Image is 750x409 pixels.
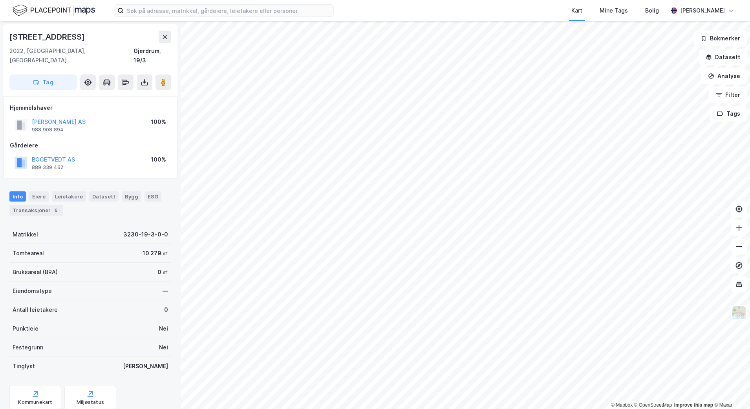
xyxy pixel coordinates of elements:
[13,4,95,17] img: logo.f888ab2527a4732fd821a326f86c7f29.svg
[13,249,44,258] div: Tomteareal
[9,46,134,65] div: 2022, [GEOGRAPHIC_DATA], [GEOGRAPHIC_DATA]
[123,362,168,371] div: [PERSON_NAME]
[159,343,168,352] div: Nei
[694,31,747,46] button: Bokmerker
[732,305,746,320] img: Z
[711,371,750,409] iframe: Chat Widget
[143,249,168,258] div: 10 279 ㎡
[52,191,86,202] div: Leietakere
[29,191,49,202] div: Eiere
[52,206,60,214] div: 6
[611,402,633,408] a: Mapbox
[634,402,672,408] a: OpenStreetMap
[710,106,747,122] button: Tags
[600,6,628,15] div: Mine Tags
[123,230,168,239] div: 3230-19-3-0-0
[13,362,35,371] div: Tinglyst
[701,68,747,84] button: Analyse
[77,399,104,405] div: Miljøstatus
[13,267,58,277] div: Bruksareal (BRA)
[9,205,63,216] div: Transaksjoner
[709,87,747,103] button: Filter
[164,305,168,314] div: 0
[571,6,582,15] div: Kart
[9,75,77,90] button: Tag
[32,164,63,171] div: 889 339 462
[10,141,171,150] div: Gårdeiere
[699,49,747,65] button: Datasett
[122,191,141,202] div: Bygg
[13,230,38,239] div: Matrikkel
[89,191,119,202] div: Datasett
[13,305,58,314] div: Antall leietakere
[32,127,64,133] div: 988 908 894
[157,267,168,277] div: 0 ㎡
[159,324,168,333] div: Nei
[13,324,38,333] div: Punktleie
[18,399,52,405] div: Kommunekart
[680,6,725,15] div: [PERSON_NAME]
[9,191,26,202] div: Info
[134,46,171,65] div: Gjerdrum, 19/3
[645,6,659,15] div: Bolig
[163,286,168,296] div: —
[151,155,166,164] div: 100%
[13,286,52,296] div: Eiendomstype
[124,5,333,16] input: Søk på adresse, matrikkel, gårdeiere, leietakere eller personer
[10,103,171,113] div: Hjemmelshaver
[145,191,161,202] div: ESG
[711,371,750,409] div: Kontrollprogram for chat
[9,31,86,43] div: [STREET_ADDRESS]
[674,402,713,408] a: Improve this map
[13,343,43,352] div: Festegrunn
[151,117,166,127] div: 100%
